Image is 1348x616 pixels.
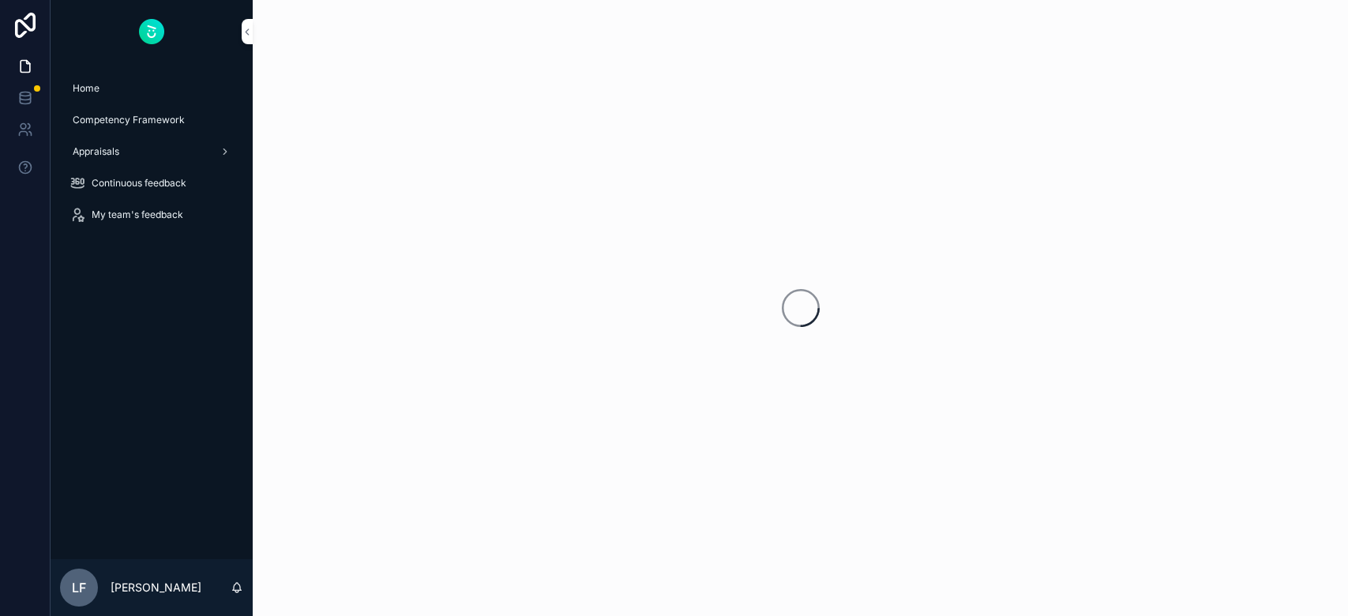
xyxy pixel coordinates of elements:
img: App logo [139,19,164,44]
p: [PERSON_NAME] [111,580,201,595]
span: Home [73,82,100,95]
span: Competency Framework [73,114,185,126]
a: Appraisals [60,137,243,166]
span: My team's feedback [92,208,183,221]
a: Continuous feedback [60,169,243,197]
a: My team's feedback [60,201,243,229]
span: Appraisals [73,145,119,158]
div: scrollable content [51,63,253,250]
a: Competency Framework [60,106,243,134]
span: Continuous feedback [92,177,186,190]
a: Home [60,74,243,103]
span: LF [72,578,86,597]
